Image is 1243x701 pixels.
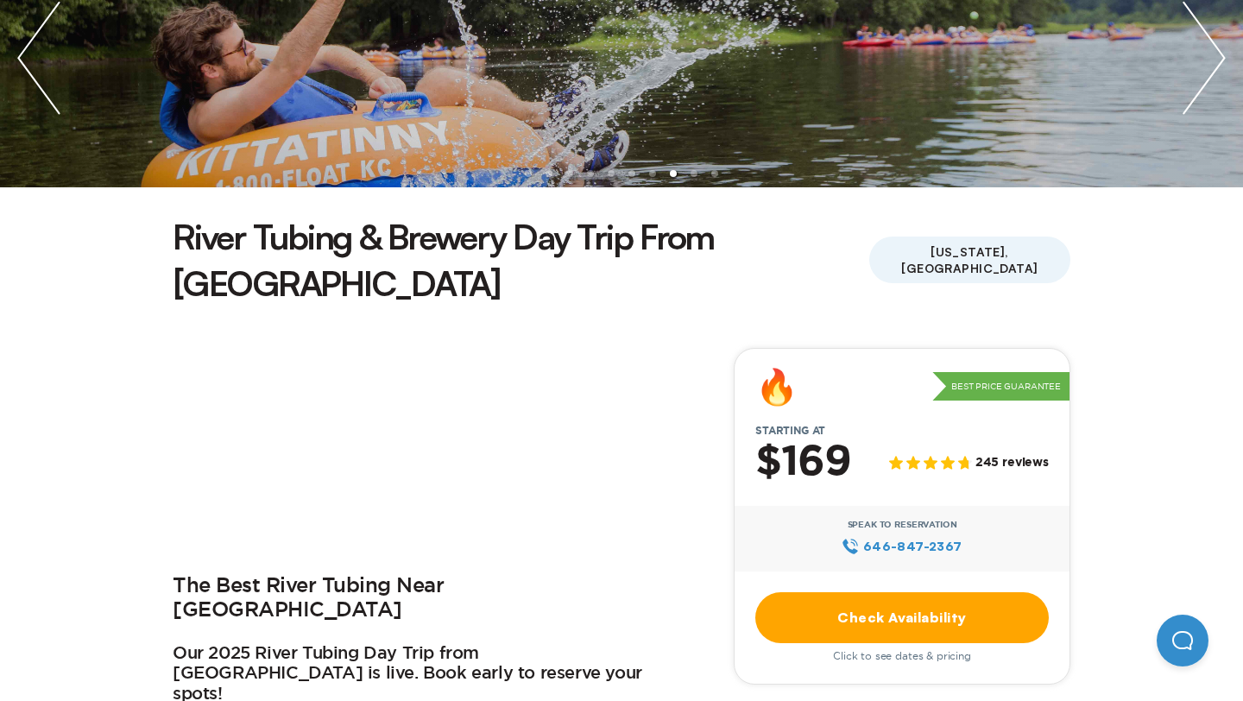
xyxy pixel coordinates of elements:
[566,170,573,177] li: slide item 3
[608,170,615,177] li: slide item 5
[173,574,656,623] h2: The Best River Tubing Near [GEOGRAPHIC_DATA]
[546,170,552,177] li: slide item 2
[975,456,1049,470] span: 245 reviews
[691,170,697,177] li: slide item 9
[670,170,677,177] li: slide item 8
[649,170,656,177] li: slide item 7
[869,237,1070,283] span: [US_STATE], [GEOGRAPHIC_DATA]
[932,372,1069,401] p: Best Price Guarantee
[755,440,851,485] h2: $169
[1157,615,1208,666] iframe: Help Scout Beacon - Open
[863,537,962,556] span: 646‍-847‍-2367
[525,170,532,177] li: slide item 1
[711,170,718,177] li: slide item 10
[628,170,635,177] li: slide item 6
[755,369,798,404] div: 🔥
[842,537,962,556] a: 646‍-847‍-2367
[735,425,846,437] span: Starting at
[833,650,971,662] span: Click to see dates & pricing
[587,170,594,177] li: slide item 4
[173,213,869,306] h1: River Tubing & Brewery Day Trip From [GEOGRAPHIC_DATA]
[755,592,1049,643] a: Check Availability
[848,520,957,530] span: Speak to Reservation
